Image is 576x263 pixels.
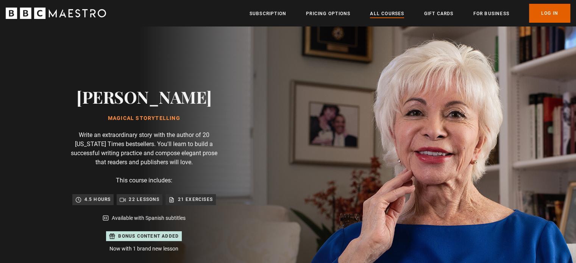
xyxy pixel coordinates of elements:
[84,196,111,203] p: 4.5 hours
[112,214,186,222] p: Available with Spanish subtitles
[306,10,350,17] a: Pricing Options
[129,196,159,203] p: 22 lessons
[250,4,570,23] nav: Primary
[6,8,106,19] svg: BBC Maestro
[178,196,212,203] p: 21 exercises
[529,4,570,23] a: Log In
[76,115,212,121] h1: Magical Storytelling
[424,10,453,17] a: Gift Cards
[370,10,404,17] a: All Courses
[116,176,172,185] p: This course includes:
[473,10,509,17] a: For business
[76,87,212,106] h2: [PERSON_NAME]
[68,131,220,167] p: Write an extraordinary story with the author of 20 [US_STATE] Times bestsellers. You'll learn to ...
[250,10,286,17] a: Subscription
